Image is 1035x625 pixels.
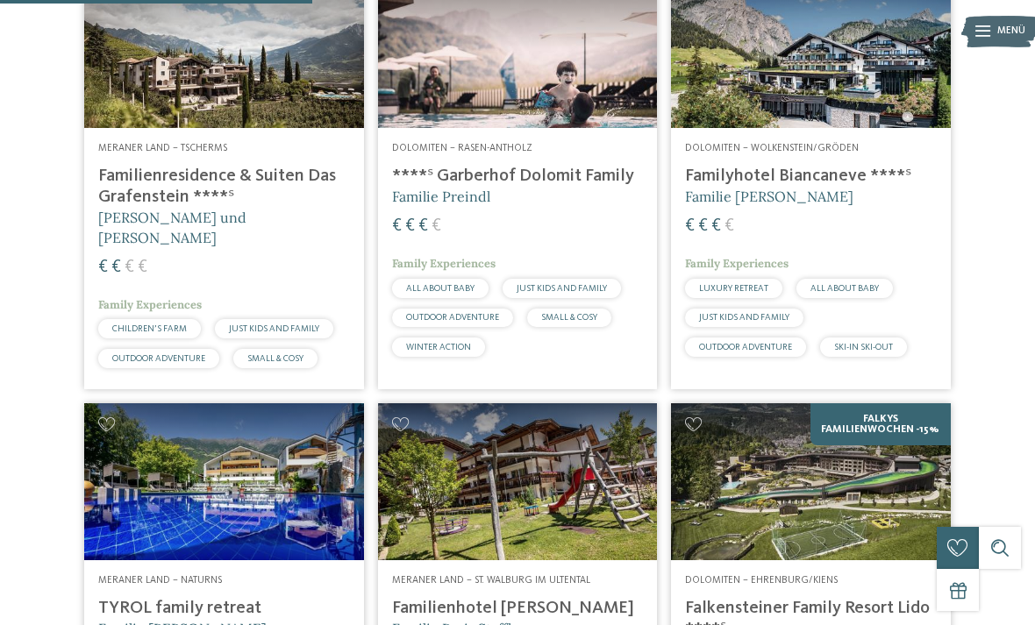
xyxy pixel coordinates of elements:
h4: Familienresidence & Suiten Das Grafenstein ****ˢ [98,166,350,208]
span: JUST KIDS AND FAMILY [517,284,607,293]
span: € [711,217,721,235]
span: JUST KIDS AND FAMILY [229,324,319,333]
span: Dolomiten – Rasen-Antholz [392,143,532,153]
span: € [724,217,734,235]
span: € [138,259,147,276]
span: Family Experiences [392,256,496,271]
span: € [98,259,108,276]
img: Familienhotels gesucht? Hier findet ihr die besten! [671,403,951,560]
span: € [698,217,708,235]
span: € [685,217,695,235]
span: WINTER ACTION [406,343,471,352]
span: OUTDOOR ADVENTURE [699,343,792,352]
span: € [125,259,134,276]
img: Familienhotels gesucht? Hier findet ihr die besten! [378,403,658,560]
span: Meraner Land – St. Walburg im Ultental [392,575,590,586]
span: Dolomiten – Ehrenburg/Kiens [685,575,838,586]
span: SKI-IN SKI-OUT [834,343,893,352]
span: OUTDOOR ADVENTURE [112,354,205,363]
span: ALL ABOUT BABY [810,284,879,293]
span: Familie [PERSON_NAME] [685,188,853,205]
span: € [418,217,428,235]
span: LUXURY RETREAT [699,284,768,293]
span: Meraner Land – Naturns [98,575,222,586]
span: € [432,217,441,235]
span: Meraner Land – Tscherms [98,143,227,153]
span: Family Experiences [685,256,789,271]
h4: Familyhotel Biancaneve ****ˢ [685,166,937,187]
img: Familien Wellness Residence Tyrol **** [84,403,364,560]
span: JUST KIDS AND FAMILY [699,313,789,322]
span: [PERSON_NAME] und [PERSON_NAME] [98,209,246,245]
h4: TYROL family retreat [98,598,350,619]
span: Family Experiences [98,297,202,312]
span: € [111,259,121,276]
span: ALL ABOUT BABY [406,284,475,293]
span: € [392,217,402,235]
span: Familie Preindl [392,188,490,205]
span: OUTDOOR ADVENTURE [406,313,499,322]
span: Dolomiten – Wolkenstein/Gröden [685,143,859,153]
span: SMALL & COSY [541,313,597,322]
span: € [405,217,415,235]
span: SMALL & COSY [247,354,303,363]
h4: Familienhotel [PERSON_NAME] [392,598,644,619]
span: CHILDREN’S FARM [112,324,187,333]
h4: ****ˢ Garberhof Dolomit Family [392,166,644,187]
